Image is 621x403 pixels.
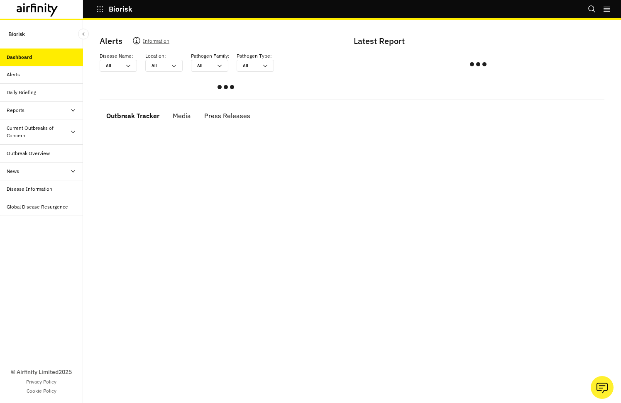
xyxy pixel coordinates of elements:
[237,52,272,60] p: Pathogen Type :
[7,203,68,211] div: Global Disease Resurgence
[591,376,614,399] button: Ask our analysts
[11,368,72,376] p: © Airfinity Limited 2025
[96,2,132,16] button: Biorisk
[7,150,50,157] div: Outbreak Overview
[7,53,32,61] div: Dashboard
[7,71,20,78] div: Alerts
[106,109,159,122] div: Outbreak Tracker
[143,36,169,48] p: Information
[191,52,230,60] p: Pathogen Family :
[27,387,56,395] a: Cookie Policy
[78,29,89,39] button: Close Sidebar
[26,378,56,386] a: Privacy Policy
[100,52,133,60] p: Disease Name :
[7,107,24,114] div: Reports
[173,109,191,122] div: Media
[7,124,70,139] div: Current Outbreaks of Concern
[109,5,132,13] p: Biorisk
[100,35,122,47] p: Alerts
[7,168,19,175] div: News
[7,89,36,96] div: Daily Briefing
[354,35,601,47] p: Latest Report
[7,185,52,193] div: Disease Information
[8,27,25,42] p: Biorisk
[145,52,166,60] p: Location :
[588,2,596,16] button: Search
[204,109,250,122] div: Press Releases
